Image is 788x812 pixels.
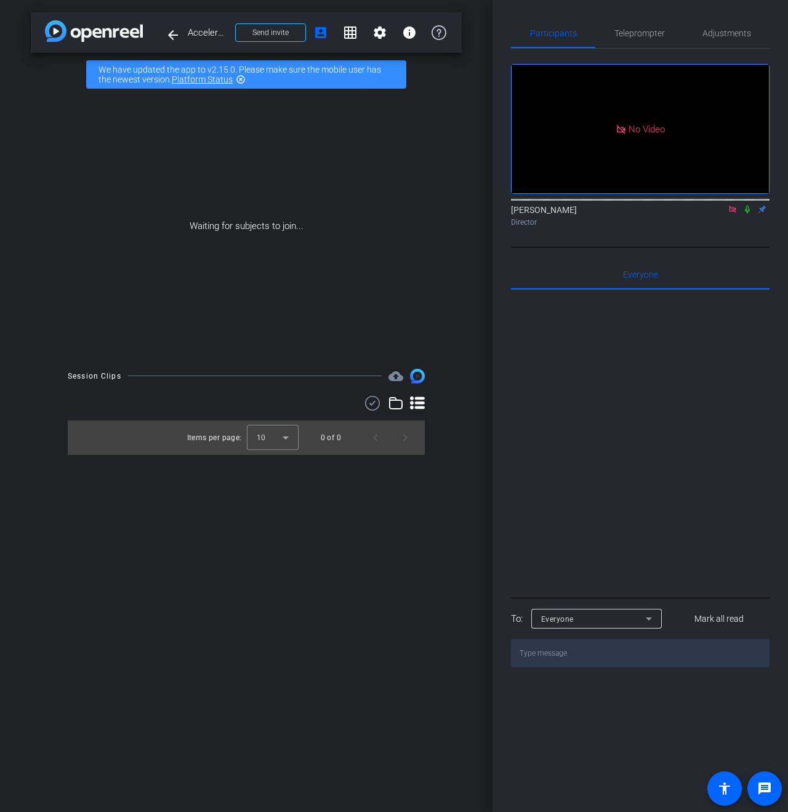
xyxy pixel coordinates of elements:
[166,28,180,42] mat-icon: arrow_back
[388,369,403,384] mat-icon: cloud_upload
[172,74,233,84] a: Platform Status
[45,20,143,42] img: app-logo
[694,613,744,625] span: Mark all read
[511,217,770,228] div: Director
[511,612,523,626] div: To:
[669,608,770,630] button: Mark all read
[372,25,387,40] mat-icon: settings
[361,423,390,452] button: Previous page
[31,96,462,356] div: Waiting for subjects to join...
[402,25,417,40] mat-icon: info
[68,370,121,382] div: Session Clips
[511,204,770,228] div: [PERSON_NAME]
[343,25,358,40] mat-icon: grid_on
[321,432,341,444] div: 0 of 0
[86,60,406,89] div: We have updated the app to v2.15.0. Please make sure the mobile user has the newest version.
[410,369,425,384] img: Session clips
[390,423,420,452] button: Next page
[702,29,751,38] span: Adjustments
[757,781,772,796] mat-icon: message
[623,270,658,279] span: Everyone
[614,29,665,38] span: Teleprompter
[530,29,577,38] span: Participants
[717,781,732,796] mat-icon: accessibility
[236,74,246,84] mat-icon: highlight_off
[252,28,289,38] span: Send invite
[313,25,328,40] mat-icon: account_box
[188,20,228,45] span: Accelerate Your Cloud Journey
[187,432,242,444] div: Items per page:
[235,23,306,42] button: Send invite
[388,369,403,384] span: Destinations for your clips
[629,123,665,134] span: No Video
[541,615,574,624] span: Everyone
